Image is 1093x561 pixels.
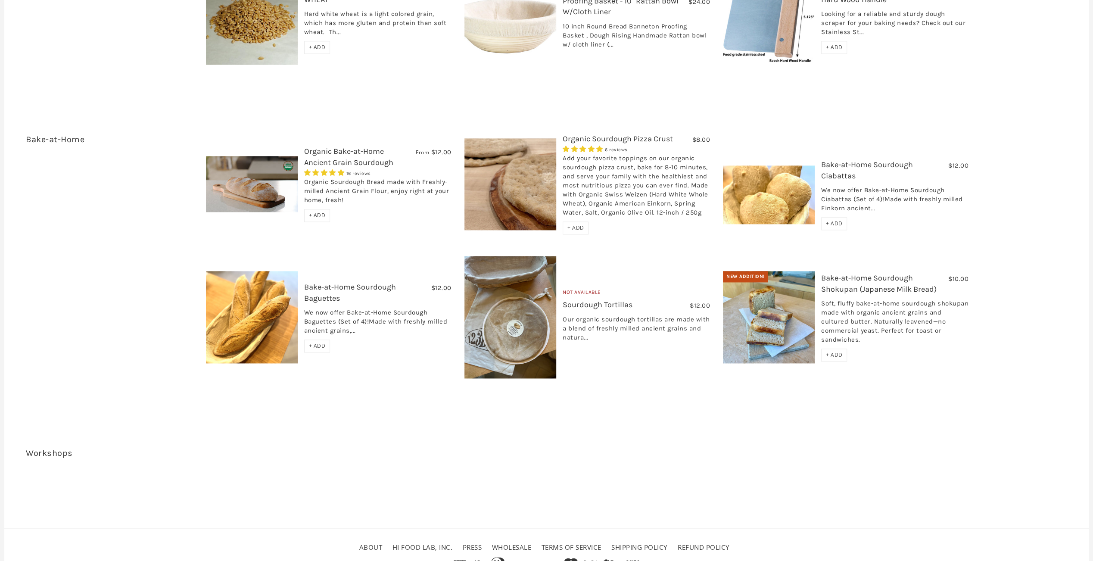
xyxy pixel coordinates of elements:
div: + ADD [821,349,847,362]
div: Organic Sourdough Bread made with Freshly-milled Ancient Grain Flour, enjoy right at your home, f... [304,178,452,209]
a: HI FOOD LAB, INC. [392,542,453,551]
h3: 6 items [26,447,199,472]
span: + ADD [309,212,326,219]
ul: Secondary [357,539,736,555]
a: Bake-at-Home Sourdough Shokupan (Japanese Milk Bread) [821,273,937,293]
div: + ADD [304,340,330,352]
a: Organic Bake-at-Home Ancient Grain Sourdough [304,146,393,167]
span: + ADD [309,44,326,51]
span: + ADD [309,342,326,349]
div: Our organic sourdough tortillas are made with a blend of freshly milled ancient grains and natura... [563,315,710,346]
span: $12.00 [431,148,452,156]
a: Wholesale [492,542,532,551]
a: Terms of service [542,542,601,551]
a: Shipping Policy [611,542,668,551]
img: Bake-at-Home Sourdough Ciabattas [723,165,815,224]
a: About [359,542,383,551]
div: Add your favorite toppings on our organic sourdough pizza crust, bake for 8-10 minutes, and serve... [563,154,710,221]
img: Bake-at-Home Sourdough Baguettes [206,271,298,363]
div: Not Available [563,288,710,300]
img: Sourdough Tortillas [464,256,556,378]
a: Bake-at-Home [26,134,84,144]
img: Organic Bake-at-Home Ancient Grain Sourdough [206,156,298,212]
h3: 6 items [26,134,199,159]
div: + ADD [304,209,330,222]
div: + ADD [563,221,589,234]
div: Hard white wheat is a light colored grain, which has more gluten and protein than soft wheat. Th... [304,9,452,41]
span: + ADD [826,44,843,51]
span: 4.83 stars [563,145,605,153]
span: From [416,149,429,156]
span: $10.00 [948,275,968,283]
span: $8.00 [692,136,710,143]
span: $12.00 [690,302,710,309]
a: Refund policy [678,542,730,551]
span: + ADD [567,224,584,231]
div: + ADD [821,41,847,54]
div: + ADD [821,217,847,230]
div: New Addition! [723,271,768,282]
img: Bake-at-Home Sourdough Shokupan (Japanese Milk Bread) [723,271,815,363]
a: Workshops [26,448,73,458]
span: + ADD [826,220,843,227]
span: $12.00 [431,284,452,292]
div: We now offer Bake-at-Home Sourdough Baguettes (Set of 4)!Made with freshly milled ancient grains,... [304,308,452,340]
a: Press [463,542,482,551]
span: 4.75 stars [304,169,346,177]
span: $12.00 [948,162,968,169]
span: 16 reviews [346,171,371,176]
div: Soft, fluffy bake-at-home sourdough shokupan made with organic ancient grains and cultured butter... [821,299,968,349]
span: + ADD [826,351,843,358]
span: 6 reviews [605,147,628,153]
a: Organic Sourdough Pizza Crust [563,134,673,143]
a: Sourdough Tortillas [563,300,632,309]
div: 10 inch Round Bread Banneton Proofing Basket , Dough Rising Handmade Rattan bowl w/ cloth liner (... [563,22,710,53]
a: Bake-at-Home Sourdough Baguettes [304,282,396,302]
div: We now offer Bake-at-Home Sourdough Ciabattas (Set of 4)!Made with freshly milled Einkorn ancient... [821,186,968,217]
img: Organic Sourdough Pizza Crust [464,138,556,230]
div: + ADD [304,41,330,54]
a: Bake-at-Home Sourdough Ciabattas [821,160,913,180]
div: Looking for a reliable and sturdy dough scraper for your baking needs? Check out our Stainless St... [821,9,968,41]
